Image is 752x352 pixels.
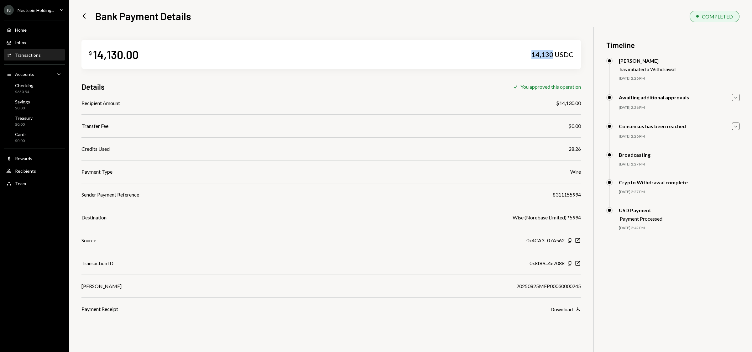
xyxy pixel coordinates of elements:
[619,94,689,100] div: Awaiting additional approvals
[530,260,565,267] div: 0x8f89...4e7088
[4,113,65,129] a: Treasury$0.00
[619,123,686,129] div: Consensus has been reached
[81,122,108,130] div: Transfer Fee
[95,10,191,22] h1: Bank Payment Details
[4,49,65,60] a: Transactions
[18,8,54,13] div: Nestcoin Holding...
[15,132,27,137] div: Cards
[531,50,573,59] div: 14,130 USDC
[81,168,112,176] div: Payment Type
[526,237,565,244] div: 0x4CA3...07A562
[4,5,14,15] div: N
[4,165,65,176] a: Recipients
[551,306,573,312] div: Download
[81,214,107,221] div: Destination
[619,179,688,185] div: Crypto Withdrawal complete
[15,168,36,174] div: Recipients
[620,216,662,222] div: Payment Processed
[619,58,676,64] div: [PERSON_NAME]
[516,282,581,290] div: 20250825MFP00030000245
[4,130,65,145] a: Cards$0.00
[606,40,739,50] h3: Timeline
[702,13,733,19] div: COMPLETED
[15,138,27,144] div: $0.00
[15,71,34,77] div: Accounts
[556,99,581,107] div: $14,130.00
[81,145,110,153] div: Credits Used
[568,122,581,130] div: $0.00
[15,89,34,95] div: $650.54
[81,191,139,198] div: Sender Payment Reference
[15,52,41,58] div: Transactions
[15,99,30,104] div: Savings
[81,99,120,107] div: Recipient Amount
[15,83,34,88] div: Checking
[15,181,26,186] div: Team
[619,225,739,231] div: [DATE] 2:42 PM
[93,47,138,61] div: 14,130.00
[81,81,105,92] h3: Details
[81,305,118,313] div: Payment Receipt
[4,178,65,189] a: Team
[4,24,65,35] a: Home
[569,145,581,153] div: 28.26
[15,115,33,121] div: Treasury
[15,106,30,111] div: $0.00
[15,27,27,33] div: Home
[619,189,739,195] div: [DATE] 2:27 PM
[620,66,676,72] div: has initiated a Withdrawal
[4,37,65,48] a: Inbox
[81,282,122,290] div: [PERSON_NAME]
[89,50,92,56] div: $
[619,207,662,213] div: USD Payment
[4,153,65,164] a: Rewards
[619,152,650,158] div: Broadcasting
[81,260,113,267] div: Transaction ID
[15,122,33,127] div: $0.00
[513,214,581,221] div: Wise (Norebase Limited) *5994
[619,76,739,81] div: [DATE] 2:26 PM
[4,97,65,112] a: Savings$0.00
[570,168,581,176] div: Wire
[15,156,32,161] div: Rewards
[520,84,581,90] div: You approved this operation
[551,306,581,313] button: Download
[15,40,26,45] div: Inbox
[81,237,96,244] div: Source
[619,134,739,139] div: [DATE] 2:26 PM
[4,81,65,96] a: Checking$650.54
[619,162,739,167] div: [DATE] 2:27 PM
[619,105,739,110] div: [DATE] 2:26 PM
[4,68,65,80] a: Accounts
[553,191,581,198] div: 8311155994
